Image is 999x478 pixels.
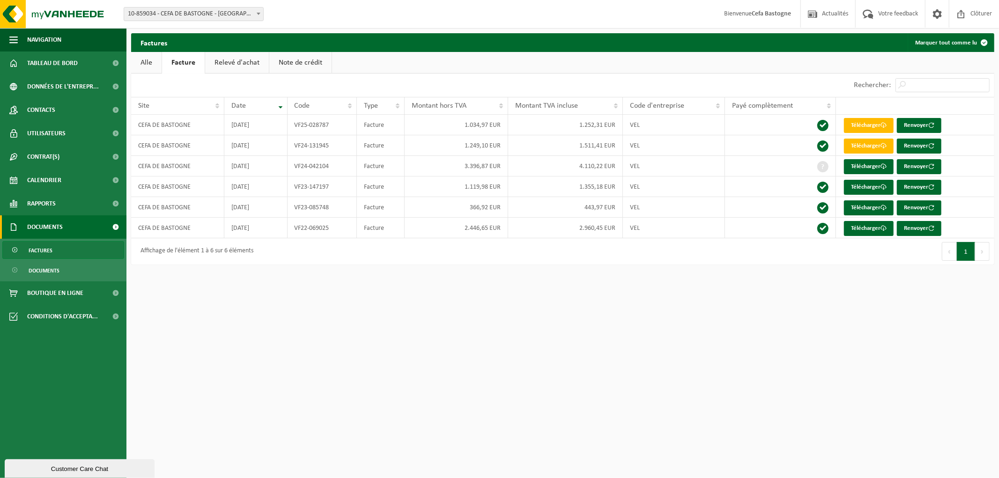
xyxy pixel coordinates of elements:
td: 1.034,97 EUR [405,115,508,135]
td: 1.511,41 EUR [508,135,622,156]
td: VEL [623,115,725,135]
button: Renvoyer [897,221,941,236]
td: 1.249,10 EUR [405,135,508,156]
td: [DATE] [224,115,287,135]
td: [DATE] [224,218,287,238]
td: CEFA DE BASTOGNE [131,197,224,218]
td: 443,97 EUR [508,197,622,218]
td: [DATE] [224,197,287,218]
td: [DATE] [224,156,287,176]
span: Conditions d'accepta... [27,305,98,328]
span: 10-859034 - CEFA DE BASTOGNE - BASTOGNE [124,7,263,21]
span: Navigation [27,28,61,51]
h2: Factures [131,33,177,51]
td: VF23-147197 [288,176,357,197]
td: VF24-042104 [288,156,357,176]
a: Alle [131,52,162,74]
span: Code d'entreprise [630,102,684,110]
span: Contrat(s) [27,145,59,169]
a: Télécharger [844,180,894,195]
button: 1 [957,242,975,261]
a: Télécharger [844,159,894,174]
td: 1.252,31 EUR [508,115,622,135]
td: Facture [357,156,405,176]
a: Factures [2,241,124,259]
td: [DATE] [224,135,287,156]
td: 1.355,18 EUR [508,176,622,197]
span: Contacts [27,98,55,122]
td: 2.446,65 EUR [405,218,508,238]
td: VF22-069025 [288,218,357,238]
td: CEFA DE BASTOGNE [131,156,224,176]
td: CEFA DE BASTOGNE [131,218,224,238]
td: VEL [623,197,725,218]
td: 4.110,22 EUR [508,156,622,176]
button: Marquer tout comme lu [908,33,993,52]
td: VF23-085748 [288,197,357,218]
td: Facture [357,197,405,218]
td: [DATE] [224,176,287,197]
td: CEFA DE BASTOGNE [131,135,224,156]
button: Next [975,242,990,261]
td: 2.960,45 EUR [508,218,622,238]
label: Rechercher: [854,82,891,89]
span: Payé complètement [732,102,793,110]
td: VEL [623,156,725,176]
td: VEL [623,218,725,238]
span: Montant hors TVA [412,102,466,110]
button: Renvoyer [897,200,941,215]
span: Utilisateurs [27,122,66,145]
span: Date [231,102,246,110]
span: 10-859034 - CEFA DE BASTOGNE - BASTOGNE [124,7,264,21]
span: Site [138,102,149,110]
a: Télécharger [844,118,894,133]
td: 1.119,98 EUR [405,176,508,197]
td: Facture [357,115,405,135]
td: 3.396,87 EUR [405,156,508,176]
td: VEL [623,176,725,197]
iframe: chat widget [5,457,156,478]
span: Documents [29,262,59,279]
td: VF25-028787 [288,115,357,135]
span: Montant TVA incluse [515,102,578,110]
button: Renvoyer [897,159,941,174]
span: Tableau de bord [27,51,78,75]
a: Facture [162,52,205,74]
strong: Cefa Bastogne [752,10,791,17]
td: Facture [357,135,405,156]
td: 366,92 EUR [405,197,508,218]
span: Données de l'entrepr... [27,75,99,98]
span: Documents [27,215,63,239]
td: Facture [357,218,405,238]
a: Télécharger [844,139,894,154]
td: CEFA DE BASTOGNE [131,176,224,197]
span: Rapports [27,192,56,215]
td: VF24-131945 [288,135,357,156]
button: Renvoyer [897,118,941,133]
td: CEFA DE BASTOGNE [131,115,224,135]
a: Note de crédit [269,52,332,74]
span: Boutique en ligne [27,281,83,305]
span: Type [364,102,378,110]
div: Affichage de l'élément 1 à 6 sur 6 éléments [136,243,253,260]
a: Télécharger [844,221,894,236]
button: Renvoyer [897,139,941,154]
td: Facture [357,176,405,197]
a: Relevé d'achat [205,52,269,74]
a: Documents [2,261,124,279]
span: Calendrier [27,169,61,192]
button: Previous [942,242,957,261]
span: Factures [29,242,52,259]
a: Télécharger [844,200,894,215]
td: VEL [623,135,725,156]
button: Renvoyer [897,180,941,195]
span: Code [295,102,310,110]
